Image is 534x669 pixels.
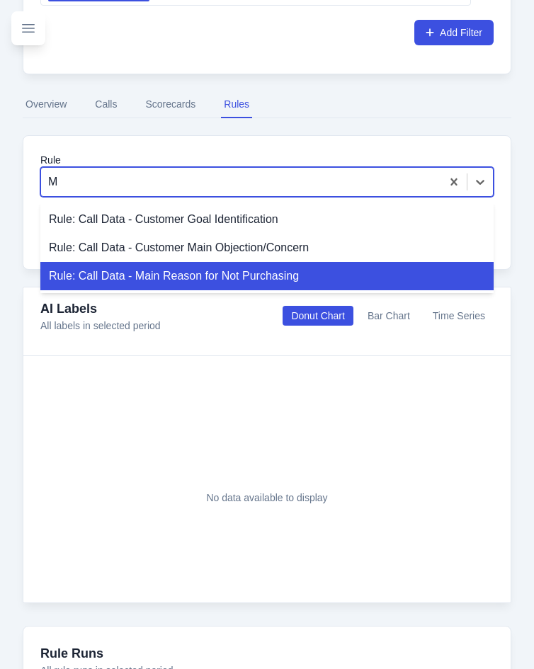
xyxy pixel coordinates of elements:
[40,319,161,333] p: All labels in selected period
[206,491,327,505] p: No data available to display
[142,91,198,118] button: Scorecards
[424,306,494,326] button: Time Series
[414,20,494,45] button: Add Filter
[23,91,69,118] button: Overview
[92,91,120,118] button: Calls
[40,644,494,663] h3: Rule Runs
[40,153,494,167] label: Rule
[40,205,494,234] div: Rule: Call Data - Customer Goal Identification
[40,234,494,262] div: Rule: Call Data - Customer Main Objection/Concern
[359,306,419,326] button: Bar Chart
[40,262,494,290] div: Rule: Call Data - Main Reason for Not Purchasing
[40,299,161,319] h4: AI Labels
[283,306,353,326] button: Donut Chart
[11,11,45,45] button: Toggle sidebar
[221,91,252,118] button: Rules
